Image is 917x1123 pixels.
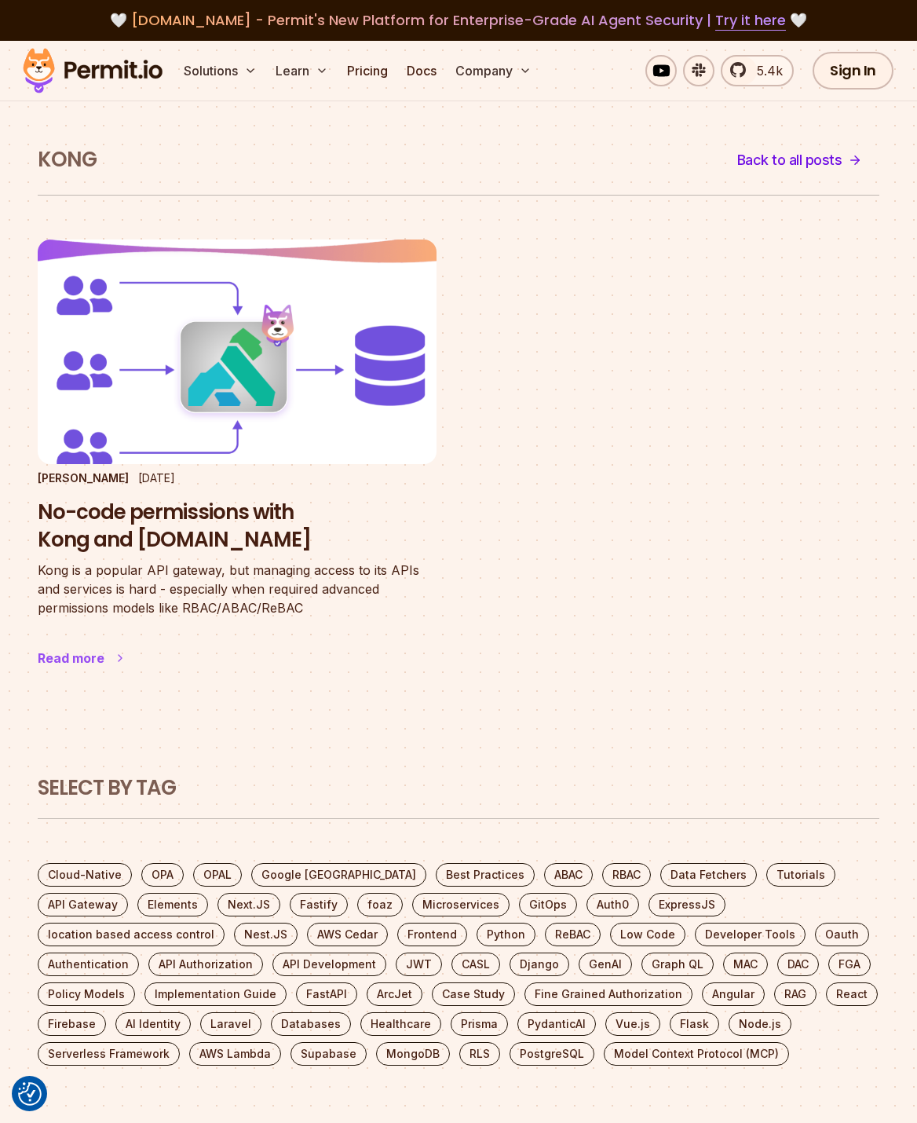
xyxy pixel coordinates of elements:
a: CASL [451,953,500,976]
a: API Authorization [148,953,263,976]
a: Microservices [412,893,510,916]
a: ReBAC [545,923,601,946]
a: MAC [723,953,768,976]
a: RAG [774,982,817,1006]
a: Vue.js [605,1012,660,1036]
a: Sign In [813,52,893,90]
a: Graph QL [641,953,714,976]
a: AWS Cedar [307,923,388,946]
a: Django [510,953,569,976]
a: Laravel [200,1012,261,1036]
a: ABAC [544,863,593,887]
a: location based access control [38,923,225,946]
a: Back to all posts [720,141,880,179]
span: 5.4k [747,61,783,80]
a: Python [477,923,535,946]
a: Pricing [341,55,394,86]
a: FastAPI [296,982,357,1006]
a: AI Identity [115,1012,191,1036]
button: Company [449,55,538,86]
a: ExpressJS [648,893,725,916]
div: Read more [38,649,104,668]
a: Next.JS [217,893,280,916]
img: No-code permissions with Kong and Permit.io [18,229,457,475]
h3: No-code permissions with Kong and [DOMAIN_NAME] [38,499,437,555]
a: No-code permissions with Kong and Permit.io[PERSON_NAME][DATE]No-code permissions with Kong and [... [38,240,437,699]
h1: Kong [38,146,97,174]
button: Solutions [177,55,263,86]
a: Model Context Protocol (MCP) [604,1042,789,1066]
img: Permit logo [16,44,170,97]
a: ArcJet [367,982,422,1006]
a: Implementation Guide [144,982,287,1006]
a: Best Practices [436,863,535,887]
a: Policy Models [38,982,135,1006]
a: GenAI [579,953,632,976]
a: Fastify [290,893,348,916]
a: AWS Lambda [189,1042,281,1066]
a: Auth0 [586,893,639,916]
a: Serverless Framework [38,1042,180,1066]
a: Fine Grained Authorization [524,982,692,1006]
a: Flask [670,1012,719,1036]
a: React [826,982,878,1006]
p: Kong is a popular API gateway, but managing access to its APIs and services is hard - especially ... [38,561,437,617]
span: Back to all posts [737,149,842,171]
a: Nest.JS [234,923,298,946]
time: [DATE] [138,471,175,485]
a: GitOps [519,893,577,916]
a: PydanticAI [517,1012,596,1036]
button: Consent Preferences [18,1082,42,1106]
a: Healthcare [360,1012,441,1036]
a: Supabase [290,1042,367,1066]
h2: Select by Tag [38,774,879,803]
a: Node.js [729,1012,791,1036]
a: API Gateway [38,893,128,916]
a: Elements [137,893,208,916]
a: Docs [400,55,443,86]
a: Angular [702,982,765,1006]
button: Learn [269,55,334,86]
a: RLS [459,1042,500,1066]
a: Oauth [815,923,869,946]
a: Firebase [38,1012,106,1036]
a: Cloud-Native [38,863,132,887]
a: RBAC [602,863,651,887]
a: Google [GEOGRAPHIC_DATA] [251,863,426,887]
a: MongoDB [376,1042,450,1066]
a: Authentication [38,953,139,976]
a: FGA [828,953,871,976]
a: DAC [777,953,819,976]
a: Tutorials [766,863,835,887]
a: Developer Tools [695,923,806,946]
a: foaz [357,893,403,916]
a: Case Study [432,982,515,1006]
a: Data Fetchers [660,863,757,887]
p: [PERSON_NAME] [38,470,129,486]
a: OPA [141,863,184,887]
span: [DOMAIN_NAME] - Permit's New Platform for Enterprise-Grade AI Agent Security | [131,10,786,30]
a: OPAL [193,863,242,887]
div: 🤍 🤍 [38,9,879,31]
a: 5.4k [721,55,794,86]
a: Try it here [715,10,786,31]
a: API Development [272,953,386,976]
a: Databases [271,1012,351,1036]
a: PostgreSQL [510,1042,594,1066]
a: JWT [396,953,442,976]
img: Revisit consent button [18,1082,42,1106]
a: Frontend [397,923,467,946]
a: Prisma [451,1012,508,1036]
a: Low Code [610,923,685,946]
